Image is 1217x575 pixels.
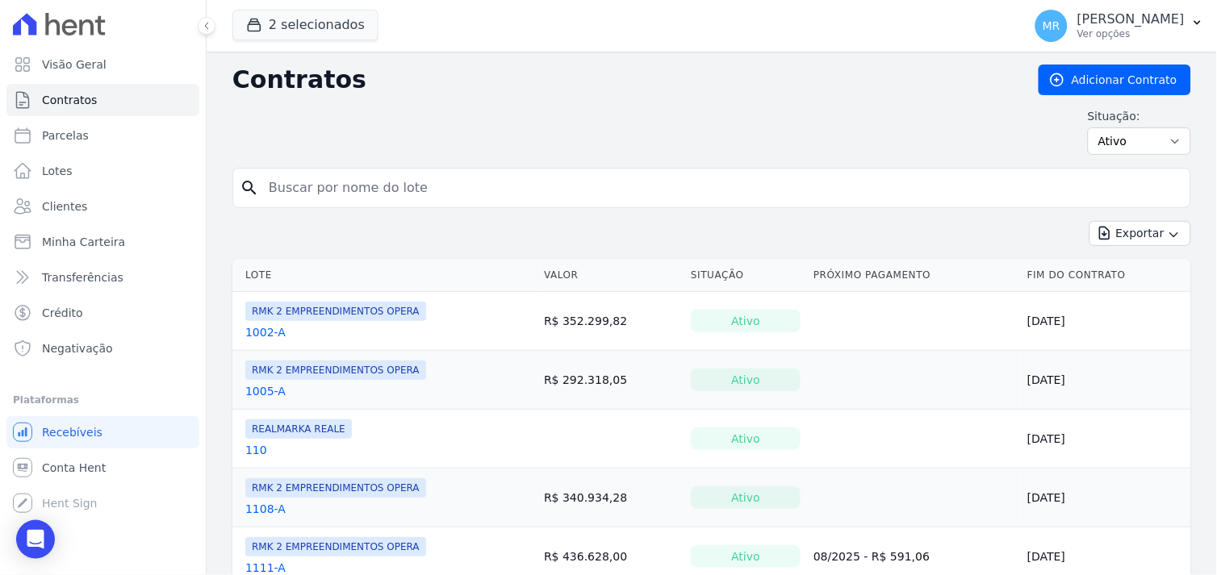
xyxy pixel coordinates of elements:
span: Transferências [42,269,123,285]
a: Parcelas [6,119,199,152]
a: Minha Carteira [6,226,199,258]
th: Situação [684,259,807,292]
a: Contratos [6,84,199,116]
a: Lotes [6,155,199,187]
span: RMK 2 EMPREENDIMENTOS OPERA [245,537,426,556]
a: Clientes [6,190,199,223]
i: search [240,178,259,198]
td: R$ 292.318,05 [537,351,684,410]
th: Valor [537,259,684,292]
span: Contratos [42,92,97,108]
a: Adicionar Contrato [1039,65,1191,95]
a: 08/2025 - R$ 591,06 [813,550,930,563]
a: Negativação [6,332,199,365]
a: Conta Hent [6,452,199,484]
a: 1108-A [245,501,286,517]
td: [DATE] [1021,292,1191,351]
div: Plataformas [13,390,193,410]
span: REALMARKA REALE [245,419,352,439]
button: MR [PERSON_NAME] Ver opções [1023,3,1217,48]
a: Transferências [6,261,199,294]
a: 1002-A [245,324,286,340]
div: Ativo [691,427,801,450]
span: Recebíveis [42,424,102,440]
th: Lote [232,259,537,292]
div: Open Intercom Messenger [16,520,55,559]
a: 1005-A [245,383,286,399]
span: Clientes [42,198,87,215]
span: Parcelas [42,127,89,144]
span: RMK 2 EMPREENDIMENTOS OPERA [245,478,426,498]
label: Situação: [1088,108,1191,124]
td: [DATE] [1021,469,1191,527]
p: Ver opções [1077,27,1185,40]
th: Próximo Pagamento [807,259,1021,292]
span: Minha Carteira [42,234,125,250]
span: Visão Geral [42,56,107,73]
span: Lotes [42,163,73,179]
td: R$ 352.299,82 [537,292,684,351]
div: Ativo [691,486,801,509]
span: RMK 2 EMPREENDIMENTOS OPERA [245,302,426,321]
div: Ativo [691,310,801,332]
a: Recebíveis [6,416,199,448]
th: Fim do Contrato [1021,259,1191,292]
a: Crédito [6,297,199,329]
td: [DATE] [1021,410,1191,469]
td: [DATE] [1021,351,1191,410]
a: Visão Geral [6,48,199,81]
span: RMK 2 EMPREENDIMENTOS OPERA [245,360,426,380]
input: Buscar por nome do lote [259,172,1184,204]
h2: Contratos [232,65,1013,94]
div: Ativo [691,545,801,568]
button: 2 selecionados [232,10,378,40]
span: MR [1043,20,1060,31]
span: Negativação [42,340,113,356]
button: Exportar [1089,221,1191,246]
span: Crédito [42,305,83,321]
span: Conta Hent [42,460,106,476]
p: [PERSON_NAME] [1077,11,1185,27]
div: Ativo [691,369,801,391]
a: 110 [245,442,267,458]
td: R$ 340.934,28 [537,469,684,527]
